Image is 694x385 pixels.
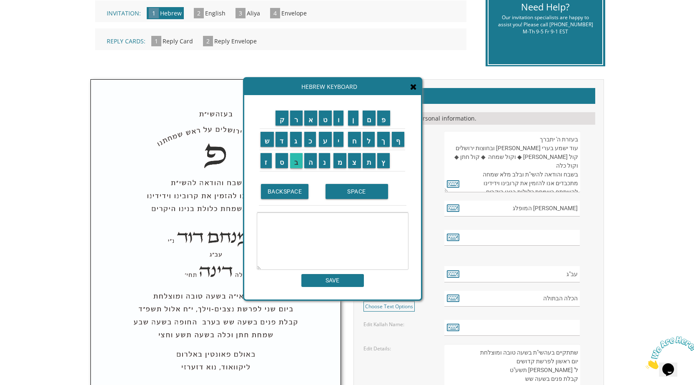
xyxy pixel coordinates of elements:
[348,111,358,126] input: ן
[270,8,280,18] span: 4
[444,131,580,192] textarea: בעזרת ה' יתברך עוד ישמע בערי [PERSON_NAME] ובחוצות ירושלים קול [PERSON_NAME] ◆ וקול שמחה ◆ קול חת...
[377,132,390,147] input: ך
[236,8,246,18] span: 3
[348,132,361,147] input: ח
[495,14,596,35] div: Our invitation specialists are happy to assist you! Please call [PHONE_NUMBER] M-Th 9-5 Fr 9-1 EST
[642,333,694,372] iframe: chat widget
[319,111,332,126] input: ט
[149,8,159,18] span: 1
[276,153,288,168] input: ס
[244,78,421,95] div: Hebrew Keyboard
[333,111,344,126] input: ו
[392,132,405,147] input: ף
[348,153,361,168] input: צ
[333,153,347,168] input: מ
[363,153,376,168] input: ת
[363,132,375,147] input: ל
[261,153,272,168] input: ז
[276,132,288,147] input: ד
[151,36,161,46] span: 1
[163,37,193,45] span: Reply Card
[107,37,145,45] span: Reply Cards:
[363,301,415,312] a: Choose Text Options
[377,111,390,126] input: פ
[363,321,404,328] label: Edit Kallah Name:
[3,3,55,36] img: Chat attention grabber
[261,132,274,147] input: ש
[301,274,364,287] input: SAVE
[214,37,257,45] span: Reply Envelope
[276,111,289,126] input: ק
[107,9,141,17] span: Invitation:
[326,184,388,199] input: SPACE
[363,111,376,126] input: ם
[333,132,344,147] input: י
[290,153,303,168] input: ב
[203,36,213,46] span: 2
[377,153,390,168] input: ץ
[304,132,316,147] input: כ
[304,111,318,126] input: א
[495,0,596,13] div: Need Help?
[304,153,317,168] input: ה
[281,9,307,17] span: Envelope
[205,9,225,17] span: English
[261,184,309,199] input: BACKSPACE
[160,9,182,17] span: Hebrew
[319,153,330,168] input: נ
[290,132,302,147] input: ג
[319,132,332,147] input: ע
[247,9,260,17] span: Aliya
[290,111,303,126] input: ר
[362,88,595,104] h2: Customizations
[362,112,595,125] div: Please fill in your personal information.
[194,8,204,18] span: 2
[363,345,391,352] label: Edit Details:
